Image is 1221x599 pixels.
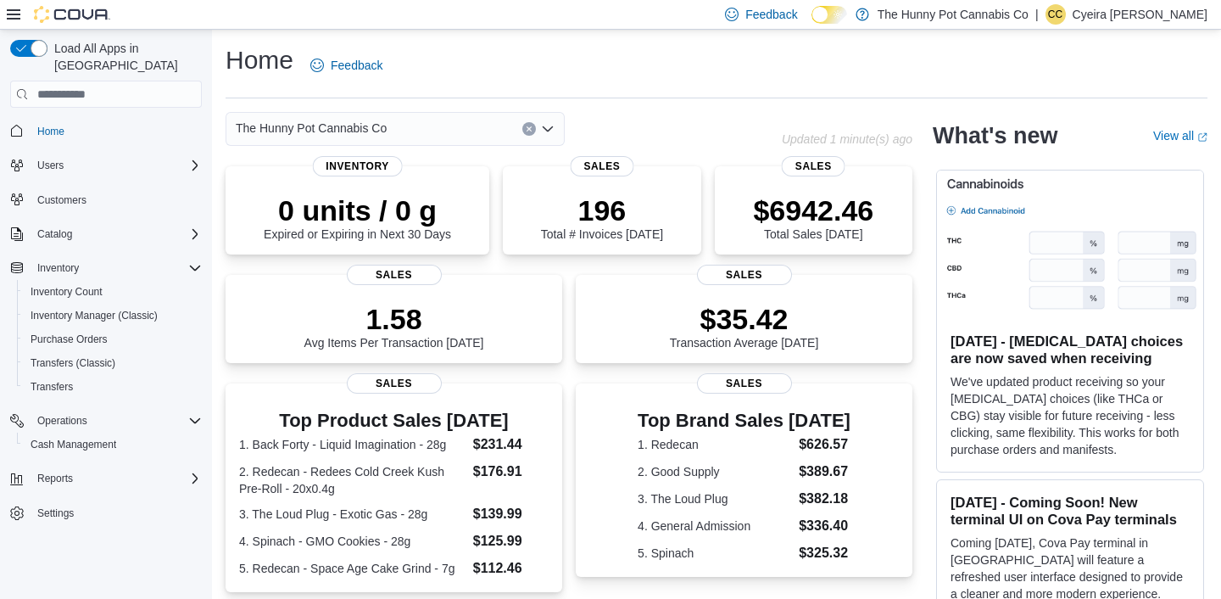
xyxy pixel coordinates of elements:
button: Purchase Orders [17,327,209,351]
span: Sales [782,156,845,176]
dt: 3. The Loud Plug - Exotic Gas - 28g [239,506,466,523]
button: Inventory Count [17,280,209,304]
a: Transfers (Classic) [24,353,122,373]
button: Customers [3,188,209,212]
span: Inventory [37,261,79,275]
span: Cash Management [31,438,116,451]
span: Catalog [37,227,72,241]
dt: 2. Redecan - Redees Cold Creek Kush Pre-Roll - 20x0.4g [239,463,466,497]
button: Cash Management [17,433,209,456]
svg: External link [1197,132,1207,143]
div: Cyeira Carriere [1045,4,1066,25]
h3: [DATE] - Coming Soon! New terminal UI on Cova Pay terminals [951,494,1190,528]
span: Home [31,120,202,141]
span: Cash Management [24,434,202,455]
span: The Hunny Pot Cannabis Co [236,118,387,138]
button: Operations [31,411,94,431]
button: Users [3,154,209,177]
span: Feedback [745,6,797,23]
div: Transaction Average [DATE] [670,302,819,350]
h3: [DATE] - [MEDICAL_DATA] choices are now saved when receiving [951,333,1190,367]
dt: 5. Spinach [638,545,792,562]
button: Transfers (Classic) [17,351,209,375]
h1: Home [226,43,293,77]
span: Feedback [331,57,382,74]
div: Expired or Expiring in Next 30 Days [264,193,451,241]
button: Users [31,155,70,176]
button: Catalog [31,224,79,244]
div: Total # Invoices [DATE] [541,193,663,241]
p: Cyeira [PERSON_NAME] [1073,4,1207,25]
dd: $125.99 [473,531,549,551]
span: Transfers [24,377,202,397]
span: Operations [31,411,202,431]
span: CC [1048,4,1062,25]
dd: $325.32 [799,543,850,563]
a: Purchase Orders [24,329,114,350]
img: Cova [34,6,110,23]
span: Customers [37,193,86,207]
p: 196 [541,193,663,227]
a: View allExternal link [1153,129,1207,143]
dd: $336.40 [799,516,850,536]
p: The Hunny Pot Cannabis Co [878,4,1029,25]
h3: Top Product Sales [DATE] [239,411,549,431]
span: Load All Apps in [GEOGRAPHIC_DATA] [47,40,202,74]
button: Settings [3,501,209,525]
span: Sales [347,373,442,394]
span: Users [31,155,202,176]
button: Open list of options [541,122,555,136]
dt: 1. Back Forty - Liquid Imagination - 28g [239,436,466,453]
button: Transfers [17,375,209,399]
span: Sales [697,373,792,394]
span: Inventory Manager (Classic) [24,305,202,326]
dt: 4. General Admission [638,518,792,535]
span: Inventory [31,258,202,278]
button: Inventory [31,258,86,278]
dd: $382.18 [799,489,850,509]
p: | [1035,4,1039,25]
dd: $231.44 [473,434,549,455]
nav: Complex example [10,111,202,569]
dt: 3. The Loud Plug [638,490,792,507]
span: Settings [37,507,74,520]
span: Inventory Manager (Classic) [31,309,158,322]
button: Operations [3,409,209,433]
p: $6942.46 [753,193,873,227]
p: Updated 1 minute(s) ago [782,132,912,146]
button: Inventory Manager (Classic) [17,304,209,327]
a: Home [31,121,71,142]
span: Purchase Orders [24,329,202,350]
button: Home [3,118,209,143]
h2: What's new [933,122,1057,149]
dd: $112.46 [473,558,549,579]
span: Inventory [312,156,403,176]
a: Cash Management [24,434,123,455]
span: Sales [570,156,633,176]
p: We've updated product receiving so your [MEDICAL_DATA] choices (like THCa or CBG) stay visible fo... [951,373,1190,458]
a: Inventory Manager (Classic) [24,305,164,326]
a: Transfers [24,377,80,397]
button: Inventory [3,256,209,280]
span: Transfers [31,380,73,394]
span: Customers [31,189,202,210]
dt: 1. Redecan [638,436,792,453]
button: Clear input [522,122,536,136]
a: Settings [31,503,81,523]
p: 1.58 [304,302,484,336]
p: 0 units / 0 g [264,193,451,227]
span: Users [37,159,64,172]
dd: $389.67 [799,462,850,482]
dd: $626.57 [799,434,850,455]
span: Catalog [31,224,202,244]
span: Inventory Count [31,285,103,299]
dt: 4. Spinach - GMO Cookies - 28g [239,533,466,550]
span: Transfers (Classic) [24,353,202,373]
dd: $139.99 [473,504,549,524]
button: Reports [31,468,80,489]
span: Inventory Count [24,282,202,302]
span: Sales [347,265,442,285]
div: Total Sales [DATE] [753,193,873,241]
dt: 2. Good Supply [638,463,792,480]
span: Transfers (Classic) [31,356,115,370]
